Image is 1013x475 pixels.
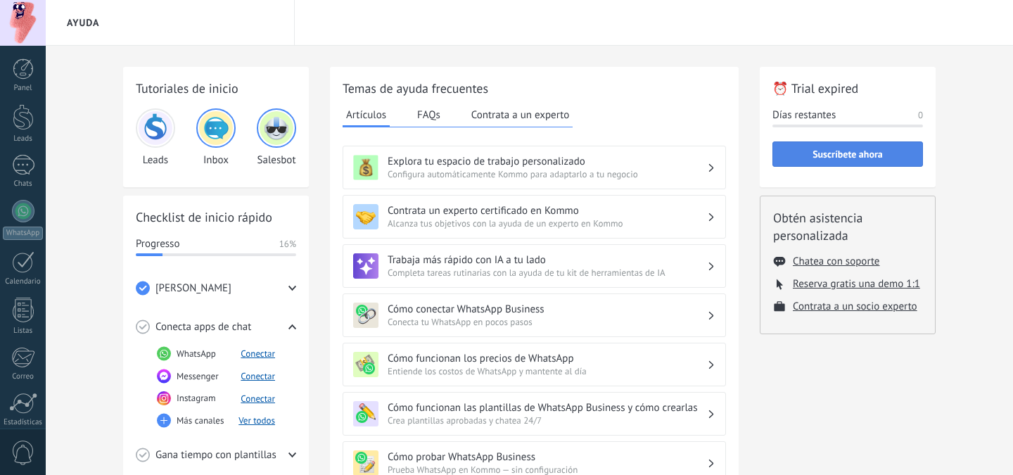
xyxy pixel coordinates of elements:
[3,327,44,336] div: Listas
[3,134,44,144] div: Leads
[388,253,707,267] h3: Trabaja más rápido con IA a tu lado
[388,414,707,426] span: Crea plantillas aprobadas y chatea 24/7
[772,108,836,122] span: Días restantes
[343,80,726,97] h2: Temas de ayuda frecuentes
[196,108,236,167] div: Inbox
[279,237,296,251] span: 16%
[388,155,707,168] h3: Explora tu espacio de trabajo personalizado
[388,303,707,316] h3: Cómo conectar WhatsApp Business
[155,320,251,334] span: Conecta apps de chat
[388,352,707,365] h3: Cómo funcionan los precios de WhatsApp
[388,401,707,414] h3: Cómo funcionan las plantillas de WhatsApp Business y cómo crearlas
[241,348,275,360] button: Conectar
[813,149,883,159] span: Suscríbete ahora
[793,300,917,313] button: Contrata a un socio experto
[468,104,573,125] button: Contrata a un experto
[177,369,219,384] span: Messenger
[793,255,879,268] button: Chatea con soporte
[238,414,275,426] button: Ver todos
[155,448,276,462] span: Gana tiempo con plantillas
[3,418,44,427] div: Estadísticas
[343,104,390,127] button: Artículos
[3,277,44,286] div: Calendario
[773,209,922,244] h2: Obtén asistencia personalizada
[3,84,44,93] div: Panel
[3,179,44,189] div: Chats
[388,204,707,217] h3: Contrata un experto certificado en Kommo
[772,80,923,97] h2: ⏰ Trial expired
[136,108,175,167] div: Leads
[155,281,231,296] span: [PERSON_NAME]
[177,347,216,361] span: WhatsApp
[241,393,275,405] button: Conectar
[414,104,444,125] button: FAQs
[388,450,707,464] h3: Cómo probar WhatsApp Business
[388,316,707,328] span: Conecta tu WhatsApp en pocos pasos
[136,80,296,97] h2: Tutoriales de inicio
[257,108,296,167] div: Salesbot
[3,227,43,240] div: WhatsApp
[918,108,923,122] span: 0
[772,141,923,167] button: Suscríbete ahora
[177,414,224,428] span: Más canales
[388,217,707,229] span: Alcanza tus objetivos con la ayuda de un experto en Kommo
[3,372,44,381] div: Correo
[241,370,275,382] button: Conectar
[388,267,707,279] span: Completa tareas rutinarias con la ayuda de tu kit de herramientas de IA
[136,208,296,226] h2: Checklist de inicio rápido
[177,391,216,405] span: Instagram
[136,237,179,251] span: Progresso
[388,365,707,377] span: Entiende los costos de WhatsApp y mantente al día
[388,168,707,180] span: Configura automáticamente Kommo para adaptarlo a tu negocio
[793,277,920,291] button: Reserva gratis una demo 1:1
